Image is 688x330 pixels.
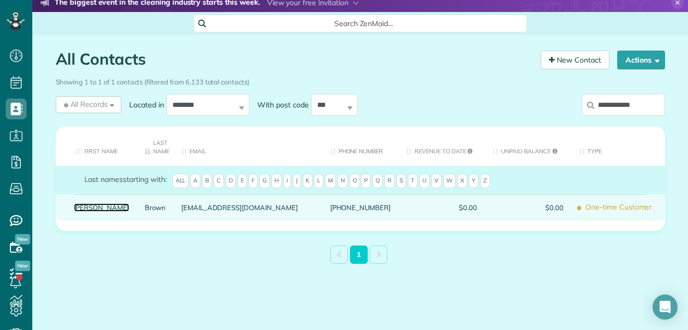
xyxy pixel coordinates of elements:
label: Located in [121,100,166,110]
th: Unpaid Balance: activate to sort column ascending [485,126,571,166]
span: C [214,174,224,188]
th: Type: activate to sort column ascending [571,126,665,166]
span: G [259,174,270,188]
span: K [303,174,312,188]
label: starting with: [84,174,167,185]
th: Revenue to Date: activate to sort column ascending [398,126,485,166]
span: D [226,174,236,188]
a: [PERSON_NAME] [74,204,130,211]
th: First Name: activate to sort column ascending [56,126,137,166]
span: One-time Customer [579,199,657,217]
div: [EMAIL_ADDRESS][DOMAIN_NAME] [173,194,322,221]
span: Y [469,174,479,188]
label: With post code [249,100,311,110]
th: Email: activate to sort column ascending [173,126,322,166]
span: U [419,174,430,188]
span: Last names [84,175,123,184]
div: Open Intercom Messenger [653,295,678,320]
a: Brown [145,204,166,211]
span: P [361,174,371,188]
span: F [248,174,258,188]
span: A [190,174,201,188]
span: Z [480,174,490,188]
span: I [283,174,291,188]
a: 1 [350,246,368,264]
span: V [431,174,442,188]
div: [PHONE_NUMBER] [322,194,398,221]
span: B [202,174,212,188]
span: New [15,234,30,245]
button: Actions [617,51,665,69]
span: M [325,174,336,188]
span: New [15,261,30,271]
span: $0.00 [406,204,477,211]
span: J [293,174,301,188]
span: E [237,174,247,188]
span: X [457,174,467,188]
span: S [396,174,406,188]
span: R [384,174,395,188]
th: Phone number: activate to sort column ascending [322,126,398,166]
div: Showing 1 to 1 of 1 contacts (filtered from 6,133 total contacts) [56,73,665,87]
span: $0.00 [493,204,564,211]
span: All Records [62,99,108,109]
span: N [337,174,348,188]
span: H [271,174,282,188]
span: All [172,174,189,188]
span: O [349,174,360,188]
th: Last Name: activate to sort column descending [137,126,173,166]
span: W [443,174,456,188]
span: L [314,174,323,188]
a: New Contact [541,51,609,69]
span: T [408,174,418,188]
h1: All Contacts [56,51,533,68]
span: Q [372,174,383,188]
